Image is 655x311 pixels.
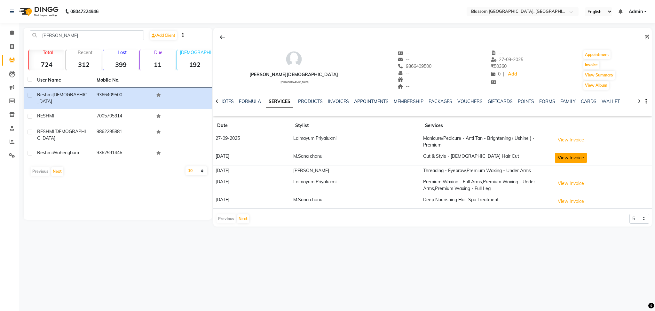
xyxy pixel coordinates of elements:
[421,151,553,165] td: Cut & Style - [DEMOGRAPHIC_DATA] Hair Cut
[583,50,611,59] button: Appointment
[583,60,599,69] button: Invoice
[583,81,609,90] button: View Album
[421,133,553,151] td: Manicure/Pedicure - Anti Tan - Brightening ( Ushine ) - Premium
[93,73,152,88] th: Mobile No.
[213,133,291,151] td: 27-09-2025
[583,71,615,80] button: View Summary
[354,99,389,104] a: APPOINTMENTS
[16,3,60,20] img: logo
[32,50,64,55] p: Total
[602,99,620,104] a: WALLET
[398,57,410,62] span: --
[298,99,323,104] a: PRODUCTS
[213,165,291,176] td: [DATE]
[177,60,212,68] strong: 192
[106,50,138,55] p: Lost
[560,99,576,104] a: FAMILY
[37,150,52,155] span: Reshmi
[37,92,87,104] span: [DEMOGRAPHIC_DATA]
[291,176,421,194] td: Laimayum Priyaluxmi
[66,60,101,68] strong: 312
[491,71,501,77] span: 0
[93,109,152,124] td: 7005705314
[70,3,99,20] b: 08047224946
[219,99,234,104] a: NOTES
[69,50,101,55] p: Recent
[93,146,152,161] td: 9362591446
[539,99,555,104] a: FORMS
[429,99,452,104] a: PACKAGES
[457,99,483,104] a: VOUCHERS
[37,92,52,98] span: Reshmi
[629,8,643,15] span: Admin
[93,124,152,146] td: 9862295881
[29,60,64,68] strong: 724
[141,50,175,55] p: Due
[216,31,229,43] div: Back to Client
[555,153,587,163] button: View Invoice
[280,81,310,84] span: [DEMOGRAPHIC_DATA]
[421,165,553,176] td: Threading - Eyebrow,Premium Waxing - Under Arms
[213,151,291,165] td: [DATE]
[37,129,86,141] span: [DEMOGRAPHIC_DATA]
[488,99,513,104] a: GIFTCARDS
[421,176,553,194] td: Premium Waxing - Full Arms,Premium Waxing - Under Arms,Premium Waxing - Full Leg
[213,194,291,209] td: [DATE]
[30,30,144,40] input: Search by Name/Mobile/Email/Code
[291,118,421,133] th: Stylist
[491,63,507,69] span: 50360
[421,194,553,209] td: Deep Nourishing Hair Spa Treatment
[51,167,63,176] button: Next
[291,151,421,165] td: M.Sana chanu
[213,176,291,194] td: [DATE]
[328,99,349,104] a: INVOICES
[291,194,421,209] td: M.Sana chanu
[237,214,249,223] button: Next
[266,96,293,108] a: SERVICES
[398,84,410,89] span: --
[52,150,79,155] span: Wahengbam
[507,70,518,79] a: Add
[150,31,177,40] a: Add Client
[491,63,494,69] span: ₹
[398,70,410,76] span: --
[503,71,504,77] span: |
[213,118,291,133] th: Date
[249,71,338,78] div: [PERSON_NAME][DEMOGRAPHIC_DATA]
[33,73,93,88] th: User Name
[491,50,503,56] span: --
[394,99,423,104] a: MEMBERSHIP
[555,135,587,145] button: View Invoice
[103,60,138,68] strong: 399
[93,88,152,109] td: 9366409500
[239,99,261,104] a: FORMULA
[291,165,421,176] td: [PERSON_NAME]
[398,77,410,83] span: --
[180,50,212,55] p: [DEMOGRAPHIC_DATA]
[555,179,587,188] button: View Invoice
[37,129,54,134] span: RESHMI
[421,118,553,133] th: Services
[398,50,410,56] span: --
[398,63,431,69] span: 9366409500
[140,60,175,68] strong: 11
[518,99,534,104] a: POINTS
[284,50,304,69] img: avatar
[37,113,54,119] span: RESHMI
[491,57,524,62] span: 27-09-2025
[581,99,596,104] a: CARDS
[555,196,587,206] button: View Invoice
[291,133,421,151] td: Laimayum Priyaluxmi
